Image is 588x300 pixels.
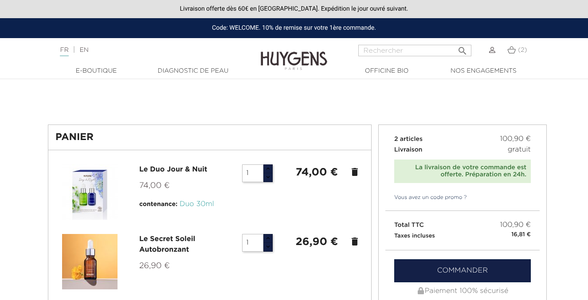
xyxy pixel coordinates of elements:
[385,194,467,202] a: Vous avez un code promo ?
[457,43,468,54] i: 
[394,233,435,239] small: Taxes incluses
[349,167,360,177] a: delete
[439,66,528,76] a: Nos engagements
[139,262,170,270] span: 26,90 €
[394,136,423,142] span: 2 articles
[394,222,424,228] span: Total TTC
[342,66,431,76] a: Officine Bio
[296,237,338,247] strong: 26,90 €
[500,220,531,230] span: 100,90 €
[394,259,531,282] a: Commander
[518,47,527,53] span: (2)
[48,83,540,108] iframe: PayPal Message 1
[399,164,526,179] div: La livraison de votre commande est offerte. Préparation en 24h.
[394,147,423,153] span: Livraison
[455,42,470,54] button: 
[500,134,531,144] span: 100,90 €
[60,47,68,56] a: FR
[508,144,531,155] span: gratuit
[349,236,360,247] a: delete
[55,132,364,143] h1: Panier
[394,282,531,300] div: Paiement 100% sécurisé
[261,37,327,71] img: Huygens
[180,201,214,208] span: Duo 30ml
[418,287,424,294] img: Paiement 100% sécurisé
[139,236,195,253] a: Le Secret Soleil Autobronzant
[55,45,238,55] div: |
[139,166,207,173] a: Le Duo Jour & Nuit
[139,182,170,190] span: 74,00 €
[62,164,118,220] img: Le Duo Jour & Nuit
[139,201,177,207] span: contenance:
[358,45,471,56] input: Rechercher
[149,66,237,76] a: Diagnostic de peau
[79,47,88,53] a: EN
[507,47,527,54] a: (2)
[296,167,338,178] strong: 74,00 €
[511,230,531,239] small: 16,81 €
[62,234,118,289] img: Le Secret Soleil Autobronzant
[52,66,141,76] a: E-Boutique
